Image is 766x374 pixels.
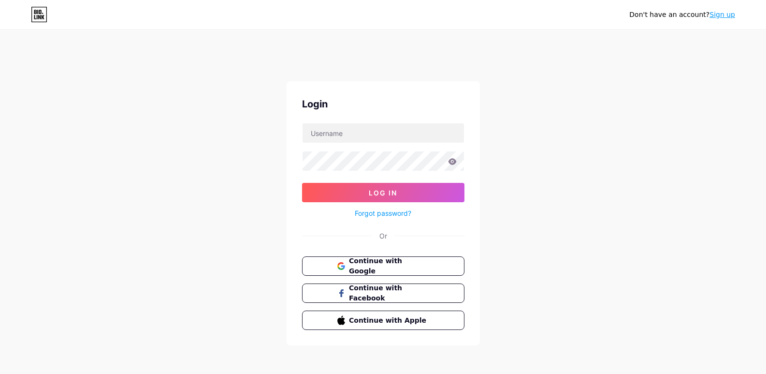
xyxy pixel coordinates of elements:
div: Login [302,97,464,111]
div: Don't have an account? [629,10,735,20]
span: Continue with Apple [349,315,429,326]
button: Log In [302,183,464,202]
button: Continue with Facebook [302,284,464,303]
input: Username [303,123,464,143]
a: Sign up [709,11,735,18]
span: Continue with Facebook [349,283,429,303]
button: Continue with Google [302,256,464,276]
a: Forgot password? [355,208,411,218]
button: Continue with Apple [302,311,464,330]
span: Log In [369,189,397,197]
span: Continue with Google [349,256,429,276]
div: Or [379,231,387,241]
